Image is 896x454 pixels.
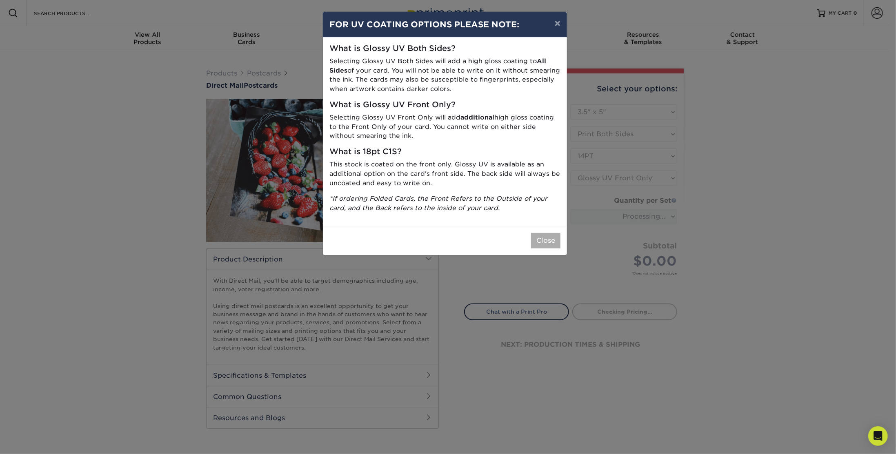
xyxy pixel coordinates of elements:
[329,195,547,212] i: *If ordering Folded Cards, the Front Refers to the Outside of your card, and the Back refers to t...
[329,100,560,110] h5: What is Glossy UV Front Only?
[329,57,546,74] strong: All Sides
[531,233,560,248] button: Close
[329,44,560,53] h5: What is Glossy UV Both Sides?
[329,57,560,94] p: Selecting Glossy UV Both Sides will add a high gloss coating to of your card. You will not be abl...
[329,18,560,31] h4: FOR UV COATING OPTIONS PLEASE NOTE:
[868,426,888,446] div: Open Intercom Messenger
[548,12,567,35] button: ×
[329,147,560,157] h5: What is 18pt C1S?
[329,160,560,188] p: This stock is coated on the front only. Glossy UV is available as an additional option on the car...
[329,113,560,141] p: Selecting Glossy UV Front Only will add high gloss coating to the Front Only of your card. You ca...
[460,113,494,121] strong: additional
